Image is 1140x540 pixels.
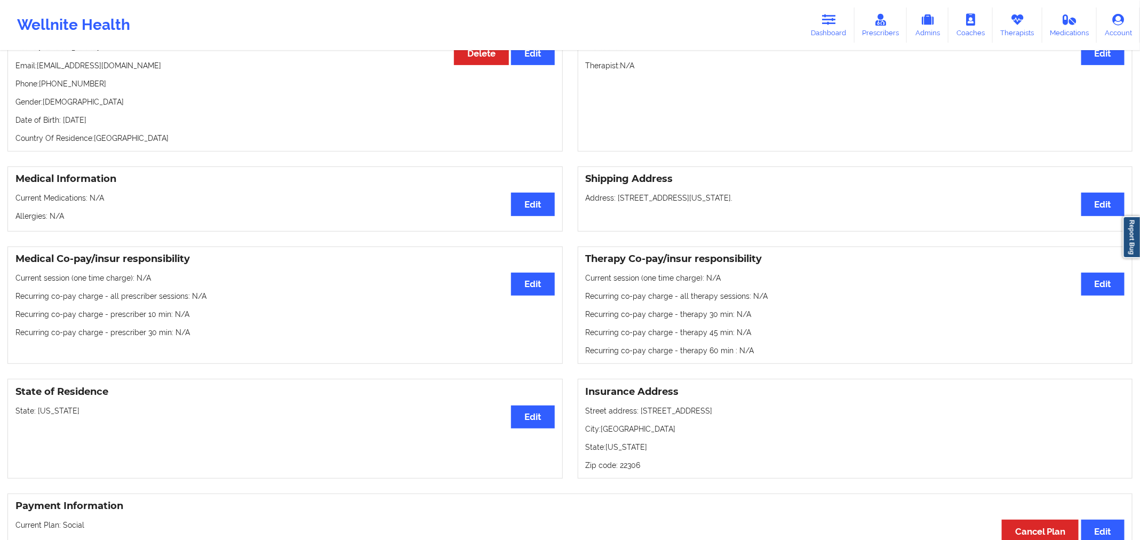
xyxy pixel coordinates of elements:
[15,291,555,301] p: Recurring co-pay charge - all prescriber sessions : N/A
[15,97,555,107] p: Gender: [DEMOGRAPHIC_DATA]
[803,7,855,43] a: Dashboard
[586,406,1125,416] p: Street address: [STREET_ADDRESS]
[586,386,1125,398] h3: Insurance Address
[511,42,554,65] button: Edit
[1042,7,1097,43] a: Medications
[586,345,1125,356] p: Recurring co-pay charge - therapy 60 min : N/A
[511,193,554,216] button: Edit
[1123,216,1140,258] a: Report Bug
[15,193,555,203] p: Current Medications: N/A
[1081,193,1125,216] button: Edit
[511,406,554,428] button: Edit
[15,500,1125,512] h3: Payment Information
[15,115,555,125] p: Date of Birth: [DATE]
[993,7,1042,43] a: Therapists
[586,253,1125,265] h3: Therapy Co-pay/insur responsibility
[586,291,1125,301] p: Recurring co-pay charge - all therapy sessions : N/A
[15,173,555,185] h3: Medical Information
[586,424,1125,434] p: City: [GEOGRAPHIC_DATA]
[586,460,1125,471] p: Zip code: 22306
[1081,42,1125,65] button: Edit
[948,7,993,43] a: Coaches
[586,327,1125,338] p: Recurring co-pay charge - therapy 45 min : N/A
[15,133,555,144] p: Country Of Residence: [GEOGRAPHIC_DATA]
[586,442,1125,452] p: State: [US_STATE]
[15,327,555,338] p: Recurring co-pay charge - prescriber 30 min : N/A
[1081,273,1125,296] button: Edit
[15,309,555,320] p: Recurring co-pay charge - prescriber 10 min : N/A
[15,60,555,71] p: Email: [EMAIL_ADDRESS][DOMAIN_NAME]
[454,42,509,65] button: Delete
[586,60,1125,71] p: Therapist: N/A
[586,309,1125,320] p: Recurring co-pay charge - therapy 30 min : N/A
[15,520,1125,530] p: Current Plan: Social
[15,386,555,398] h3: State of Residence
[15,273,555,283] p: Current session (one time charge): N/A
[907,7,948,43] a: Admins
[586,273,1125,283] p: Current session (one time charge): N/A
[586,173,1125,185] h3: Shipping Address
[511,273,554,296] button: Edit
[855,7,907,43] a: Prescribers
[586,193,1125,203] p: Address: [STREET_ADDRESS][US_STATE].
[1097,7,1140,43] a: Account
[15,253,555,265] h3: Medical Co-pay/insur responsibility
[15,78,555,89] p: Phone: [PHONE_NUMBER]
[15,406,555,416] p: State: [US_STATE]
[15,211,555,221] p: Allergies: N/A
